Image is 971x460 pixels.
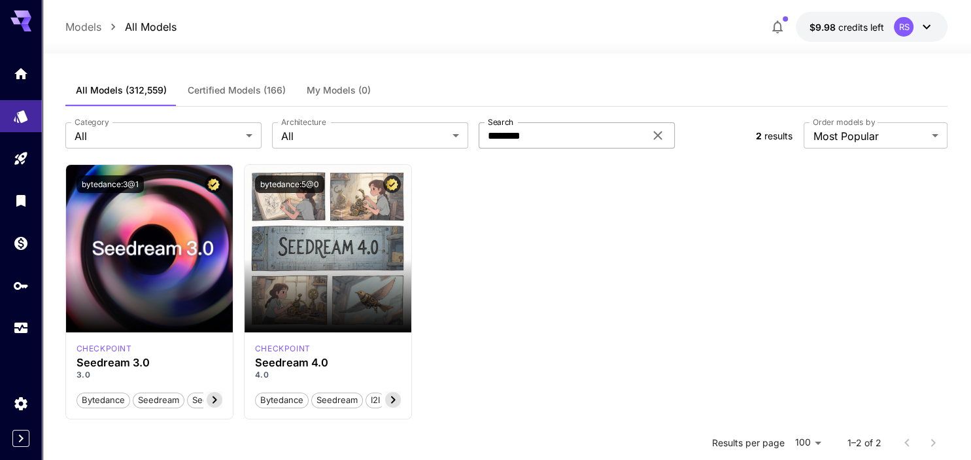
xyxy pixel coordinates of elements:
[65,19,177,35] nav: breadcrumb
[255,175,324,193] button: bytedance:5@0
[847,436,881,450] p: 1–2 of 2
[281,128,447,144] span: All
[366,394,384,407] span: I2I
[255,343,311,355] div: seedream4
[188,394,254,407] span: Seedream 3.0
[813,128,927,144] span: Most Popular
[13,192,29,209] div: Library
[809,22,838,33] span: $9.98
[13,150,29,167] div: Playground
[77,175,144,193] button: bytedance:3@1
[711,436,784,450] p: Results per page
[311,391,363,408] button: Seedream
[13,395,29,412] div: Settings
[13,104,29,120] div: Models
[796,12,947,42] button: $9.9767RS
[256,394,308,407] span: Bytedance
[75,116,109,128] label: Category
[77,394,129,407] span: Bytedance
[205,175,222,193] button: Certified Model – Vetted for best performance and includes a commercial license.
[312,394,362,407] span: Seedream
[813,116,875,128] label: Order models by
[12,430,29,447] button: Expand sidebar
[13,65,29,82] div: Home
[789,433,826,452] div: 100
[77,391,130,408] button: Bytedance
[133,391,184,408] button: Seedream
[77,343,132,355] div: seedream3
[756,130,762,141] span: 2
[76,84,167,96] span: All Models (312,559)
[838,22,883,33] span: credits left
[764,130,792,141] span: results
[13,320,29,336] div: Usage
[255,357,401,369] h3: Seedream 4.0
[187,391,254,408] button: Seedream 3.0
[65,19,101,35] a: Models
[133,394,184,407] span: Seedream
[809,20,883,34] div: $9.9767
[383,175,401,193] button: Certified Model – Vetted for best performance and includes a commercial license.
[13,235,29,251] div: Wallet
[255,343,311,355] p: checkpoint
[307,84,371,96] span: My Models (0)
[77,343,132,355] p: checkpoint
[125,19,177,35] a: All Models
[13,277,29,294] div: API Keys
[894,17,913,37] div: RS
[281,116,326,128] label: Architecture
[77,357,222,369] h3: Seedream 3.0
[366,391,385,408] button: I2I
[77,369,222,381] p: 3.0
[488,116,513,128] label: Search
[75,128,241,144] span: All
[188,84,286,96] span: Certified Models (166)
[255,369,401,381] p: 4.0
[255,391,309,408] button: Bytedance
